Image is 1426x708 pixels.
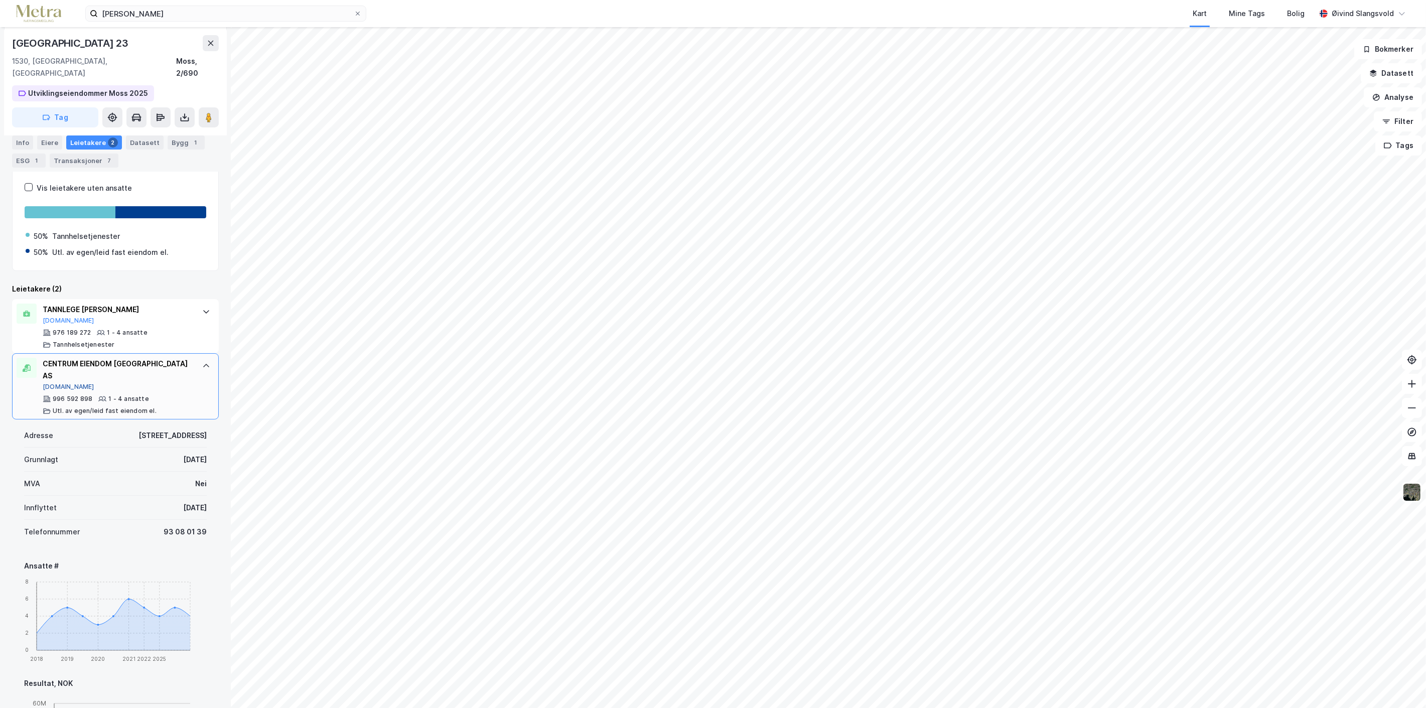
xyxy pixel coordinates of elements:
[43,304,192,316] div: TANNLEGE [PERSON_NAME]
[1354,39,1422,59] button: Bokmerker
[52,230,120,242] div: Tannhelsetjenester
[24,430,53,442] div: Adresse
[25,647,29,653] tspan: 0
[24,677,207,689] div: Resultat, NOK
[191,137,201,148] div: 1
[183,454,207,466] div: [DATE]
[137,656,151,662] tspan: 2022
[53,329,91,337] div: 976 189 272
[37,182,132,194] div: Vis leietakere uten ansatte
[107,329,148,337] div: 1 - 4 ansatte
[12,283,219,295] div: Leietakere (2)
[108,395,149,403] div: 1 - 4 ansatte
[66,135,122,150] div: Leietakere
[33,699,46,707] tspan: 60M
[37,135,62,150] div: Eiere
[25,579,29,585] tspan: 8
[1402,483,1421,502] img: 9k=
[164,526,207,538] div: 93 08 01 39
[1229,8,1265,20] div: Mine Tags
[91,656,105,662] tspan: 2020
[24,454,58,466] div: Grunnlagt
[34,246,48,258] div: 50%
[50,154,118,168] div: Transaksjoner
[1374,111,1422,131] button: Filter
[1287,8,1305,20] div: Bolig
[98,6,354,21] input: Søk på adresse, matrikkel, gårdeiere, leietakere eller personer
[24,560,207,572] div: Ansatte #
[12,35,130,51] div: [GEOGRAPHIC_DATA] 23
[52,246,169,258] div: Utl. av egen/leid fast eiendom el.
[53,341,115,349] div: Tannhelsetjenester
[25,630,29,636] tspan: 2
[32,156,42,166] div: 1
[12,107,98,127] button: Tag
[108,137,118,148] div: 2
[28,87,148,99] div: Utviklingseiendommer Moss 2025
[104,156,114,166] div: 7
[1375,135,1422,156] button: Tags
[24,502,57,514] div: Innflyttet
[43,383,94,391] button: [DOMAIN_NAME]
[138,430,207,442] div: [STREET_ADDRESS]
[153,656,166,662] tspan: 2025
[43,317,94,325] button: [DOMAIN_NAME]
[25,613,29,619] tspan: 4
[43,358,192,382] div: CENTRUM EIENDOM [GEOGRAPHIC_DATA] AS
[24,526,80,538] div: Telefonnummer
[195,478,207,490] div: Nei
[53,395,92,403] div: 996 592 898
[16,5,61,23] img: metra-logo.256734c3b2bbffee19d4.png
[53,407,157,415] div: Utl. av egen/leid fast eiendom el.
[1376,660,1426,708] div: Kontrollprogram for chat
[1364,87,1422,107] button: Analyse
[34,230,48,242] div: 50%
[1332,8,1394,20] div: Øivind Slangsvold
[183,502,207,514] div: [DATE]
[25,596,29,602] tspan: 6
[12,135,33,150] div: Info
[12,154,46,168] div: ESG
[1376,660,1426,708] iframe: Chat Widget
[122,656,135,662] tspan: 2021
[126,135,164,150] div: Datasett
[176,55,219,79] div: Moss, 2/690
[24,478,40,490] div: MVA
[12,55,176,79] div: 1530, [GEOGRAPHIC_DATA], [GEOGRAPHIC_DATA]
[30,656,43,662] tspan: 2018
[168,135,205,150] div: Bygg
[1361,63,1422,83] button: Datasett
[61,656,74,662] tspan: 2019
[1193,8,1207,20] div: Kart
